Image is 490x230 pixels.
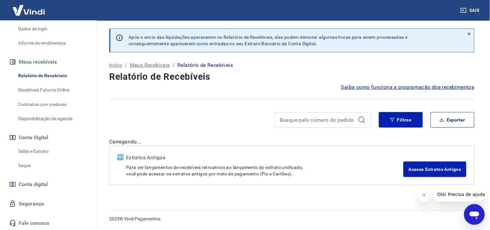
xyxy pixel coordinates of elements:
[464,204,485,225] iframe: Botão para abrir a janela de mensagens
[130,61,170,69] a: Meus Recebíveis
[16,98,89,111] a: Contratos com credores
[433,187,485,202] iframe: Mensagem da empresa
[403,162,466,177] a: Acesse Extratos Antigos
[8,197,89,211] a: Segurança
[280,115,355,125] input: Busque pelo número do pedido
[129,34,408,47] p: Após o envio das liquidações aparecerem no Relatório de Recebíveis, elas podem demorar algumas ho...
[16,112,89,125] a: Disponibilização de agenda
[341,83,474,91] a: Saiba como funciona a programação dos recebimentos
[379,112,423,128] button: Filtros
[109,215,474,222] p: 2025 ©
[8,0,50,20] img: Vindi
[16,159,89,172] a: Saque
[117,154,123,160] img: ícone
[172,61,175,69] p: /
[16,22,89,36] a: Dados de login
[109,61,122,69] a: Início
[19,180,48,189] span: Conta digital
[16,145,89,158] a: Saldo e Extrato
[431,112,474,128] button: Exportar
[16,69,89,82] a: Relatório de Recebíveis
[177,61,233,69] p: Relatório de Recebíveis
[109,70,474,83] h4: Relatório de Recebíveis
[126,154,403,162] p: Extratos Antigos
[16,37,89,50] a: Informe de rendimentos
[126,164,403,177] p: Para ver lançamentos de recebíveis retroativos ao lançamento do extrato unificado, você pode aces...
[4,5,54,10] span: Olá! Precisa de ajuda?
[8,177,89,192] a: Conta digital
[418,189,431,202] iframe: Fechar mensagem
[8,131,89,145] button: Conta Digital
[8,55,89,69] button: Meus recebíveis
[16,83,89,97] a: Recebíveis Futuros Online
[124,216,161,221] a: Vindi Pagamentos
[109,138,474,146] p: Carregando...
[459,5,482,16] button: Sair
[125,61,127,69] p: /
